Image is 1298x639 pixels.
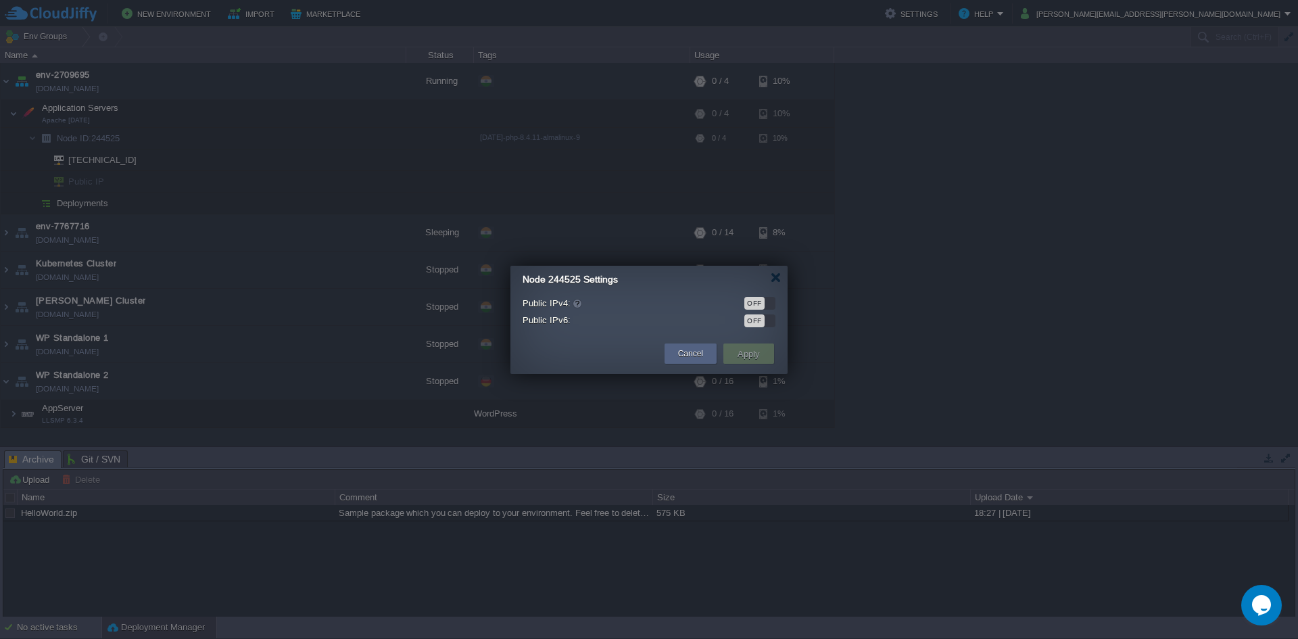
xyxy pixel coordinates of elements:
[744,314,765,327] div: OFF
[734,346,764,362] button: Apply
[1241,585,1284,625] iframe: chat widget
[523,313,714,327] label: Public IPv6:
[678,347,703,360] button: Cancel
[523,295,714,310] label: Public IPv4:
[744,297,765,310] div: OFF
[523,274,618,285] span: Node 244525 Settings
